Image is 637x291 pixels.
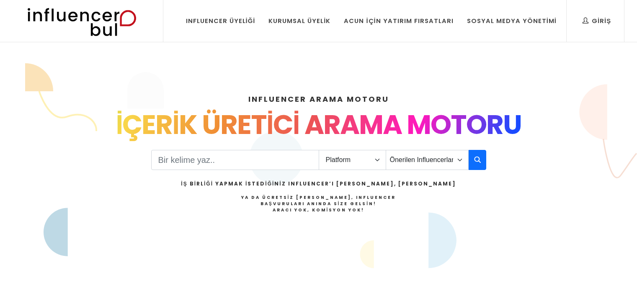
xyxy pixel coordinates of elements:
h4: INFLUENCER ARAMA MOTORU [47,93,590,105]
div: Influencer Üyeliği [186,16,255,26]
div: Acun İçin Yatırım Fırsatları [344,16,453,26]
div: Sosyal Medya Yönetimi [467,16,557,26]
div: Kurumsal Üyelik [268,16,330,26]
div: Giriş [583,16,611,26]
h4: Ya da Ücretsiz [PERSON_NAME], Influencer Başvuruları Anında Size Gelsin! [181,194,456,213]
strong: Aracı Yok, Komisyon Yok! [273,207,365,213]
input: Search [151,150,319,170]
div: İÇERİK ÜRETİCİ ARAMA MOTORU [47,105,590,145]
h2: İş Birliği Yapmak İstediğiniz Influencer’ı [PERSON_NAME], [PERSON_NAME] [181,180,456,188]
